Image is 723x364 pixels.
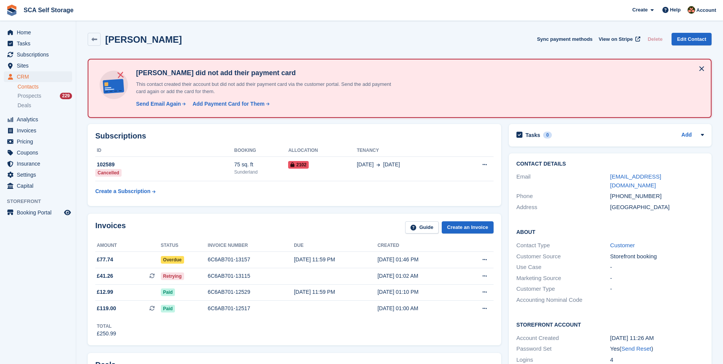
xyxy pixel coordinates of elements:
a: menu [4,38,72,49]
a: menu [4,114,72,125]
div: Password Set [516,345,610,353]
span: Retrying [161,272,184,280]
a: View on Stripe [596,33,642,45]
th: Tenancy [357,145,457,157]
div: [DATE] 01:02 AM [377,272,461,280]
p: This contact created their account but did not add their payment card via the customer portal. Se... [133,81,400,95]
a: Deals [18,101,72,110]
div: [DATE] 11:59 PM [294,288,377,296]
a: Add Payment Card for Them [189,100,270,108]
a: menu [4,71,72,82]
div: - [610,274,704,283]
div: 75 sq. ft [234,161,289,169]
div: - [610,263,704,272]
a: menu [4,125,72,136]
a: Add [681,131,692,140]
span: View on Stripe [599,35,633,43]
span: Create [632,6,648,14]
span: £119.00 [97,304,116,312]
div: [DATE] 01:46 PM [377,256,461,264]
div: Phone [516,192,610,201]
div: [PHONE_NUMBER] [610,192,704,201]
div: Yes [610,345,704,353]
a: Preview store [63,208,72,217]
a: Contacts [18,83,72,90]
div: Marketing Source [516,274,610,283]
div: Total [97,323,116,330]
div: Storefront booking [610,252,704,261]
h4: [PERSON_NAME] did not add their payment card [133,69,400,77]
span: Storefront [7,198,76,205]
div: [DATE] 01:00 AM [377,304,461,312]
span: £41.26 [97,272,113,280]
a: menu [4,136,72,147]
span: Deals [18,102,31,109]
a: Edit Contact [672,33,712,45]
a: menu [4,27,72,38]
a: menu [4,207,72,218]
th: Invoice number [208,240,294,252]
h2: Storefront Account [516,321,704,328]
a: menu [4,180,72,191]
div: 6C6AB701-12529 [208,288,294,296]
span: Prospects [18,92,41,100]
h2: Contact Details [516,161,704,167]
th: ID [95,145,234,157]
th: Booking [234,145,289,157]
span: 2102 [288,161,309,169]
a: [EMAIL_ADDRESS][DOMAIN_NAME] [610,173,661,188]
th: Amount [95,240,161,252]
a: Prospects 229 [18,92,72,100]
div: Send Email Again [136,100,181,108]
a: Guide [405,221,439,234]
h2: Subscriptions [95,132,494,140]
div: 6C6AB701-12517 [208,304,294,312]
h2: About [516,228,704,235]
span: Paid [161,305,175,312]
span: Account [696,6,716,14]
a: Create a Subscription [95,184,156,198]
div: Cancelled [95,169,122,177]
a: SCA Self Storage [21,4,77,16]
span: Booking Portal [17,207,63,218]
h2: Invoices [95,221,126,234]
span: Subscriptions [17,49,63,60]
div: Customer Type [516,285,610,293]
div: 6C6AB701-13157 [208,256,294,264]
div: Contact Type [516,241,610,250]
div: Accounting Nominal Code [516,296,610,304]
span: CRM [17,71,63,82]
span: Sites [17,60,63,71]
th: Due [294,240,377,252]
img: Sarah Race [688,6,695,14]
th: Allocation [288,145,357,157]
div: Account Created [516,334,610,343]
div: Email [516,172,610,190]
th: Created [377,240,461,252]
a: menu [4,158,72,169]
div: 229 [60,93,72,99]
h2: [PERSON_NAME] [105,34,182,45]
span: Analytics [17,114,63,125]
div: Address [516,203,610,212]
a: Create an Invoice [442,221,494,234]
span: Paid [161,288,175,296]
span: Tasks [17,38,63,49]
div: - [610,285,704,293]
a: menu [4,147,72,158]
div: Add Payment Card for Them [192,100,265,108]
img: no-card-linked-e7822e413c904bf8b177c4d89f31251c4716f9871600ec3ca5bfc59e148c83f4.svg [98,69,130,101]
span: Pricing [17,136,63,147]
span: Coupons [17,147,63,158]
div: Create a Subscription [95,187,151,195]
img: stora-icon-8386f47178a22dfd0bd8f6a31ec36ba5ce8667c1dd55bd0f319d3a0aa187defe.svg [6,5,18,16]
span: [DATE] [357,161,374,169]
span: Overdue [161,256,184,264]
div: 102589 [95,161,234,169]
div: [DATE] 11:59 PM [294,256,377,264]
span: £77.74 [97,256,113,264]
button: Sync payment methods [537,33,593,45]
a: menu [4,169,72,180]
a: menu [4,49,72,60]
span: Capital [17,180,63,191]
